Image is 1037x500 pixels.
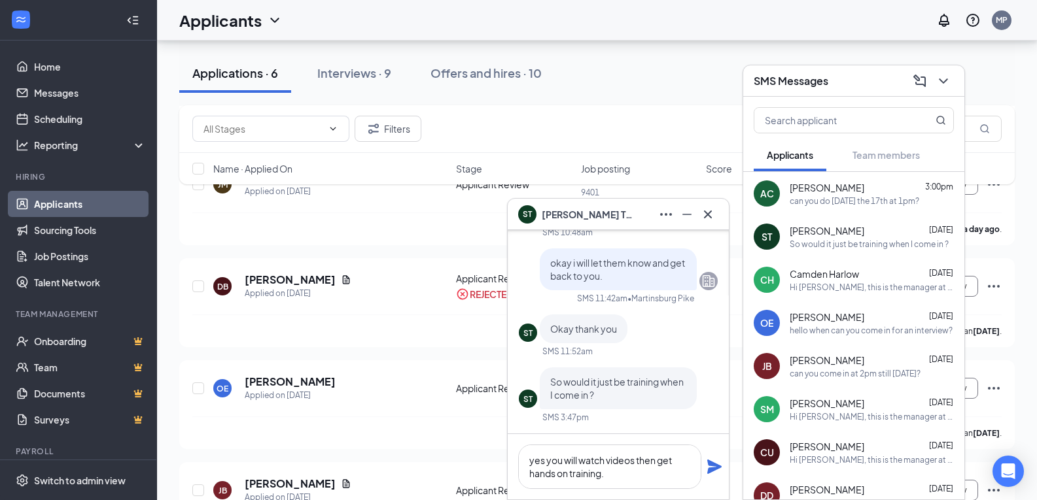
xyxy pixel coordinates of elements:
[518,444,701,489] textarea: yes you will watch videos then get hands on training.
[456,484,573,497] div: Applicant Review
[754,74,828,88] h3: SMS Messages
[34,106,146,132] a: Scheduling
[760,403,774,416] div: SM
[790,239,949,250] div: So would it just be training when I come in ?
[933,71,954,92] button: ChevronDown
[34,354,146,380] a: TeamCrown
[760,446,774,459] div: CU
[245,389,336,402] div: Applied on [DATE]
[706,162,732,175] span: Score
[523,393,533,405] div: ST
[790,411,954,422] div: Hi [PERSON_NAME], this is the manager at Burger King Your interview with us for the Crew Member i...
[790,310,864,324] span: [PERSON_NAME]
[456,272,573,285] div: Applicant Review
[790,397,864,410] span: [PERSON_NAME]
[16,446,143,457] div: Payroll
[542,207,633,222] span: [PERSON_NAME] Tumblin
[963,224,1000,234] b: a day ago
[577,293,627,304] div: SMS 11:42am
[34,380,146,407] a: DocumentsCrown
[126,14,139,27] svg: Collapse
[203,122,323,136] input: All Stages
[790,368,921,379] div: can you come in at 2pm still [DATE]?
[767,149,813,161] span: Applicants
[192,65,278,81] div: Applications · 6
[986,278,1002,294] svg: Ellipses
[762,230,772,243] div: ST
[550,323,617,335] span: Okay thank you
[470,288,513,301] div: REJECTED
[34,80,146,106] a: Messages
[986,380,1002,396] svg: Ellipses
[762,359,772,373] div: JB
[627,293,694,304] span: • Martinsburg Pike
[341,275,351,285] svg: Document
[16,308,143,320] div: Team Management
[34,474,126,487] div: Switch to admin view
[523,327,533,339] div: ST
[936,12,952,28] svg: Notifications
[909,71,930,92] button: ComposeMessage
[760,187,774,200] div: AC
[965,12,981,28] svg: QuestionInfo
[542,412,589,423] div: SMS 3:47pm
[14,13,27,26] svg: WorkstreamLogo
[852,149,920,161] span: Team members
[456,288,469,301] svg: CrossCircle
[179,9,262,31] h1: Applicants
[973,428,1000,438] b: [DATE]
[16,139,29,152] svg: Analysis
[34,407,146,433] a: SurveysCrown
[542,346,593,357] div: SMS 11:52am
[929,268,953,278] span: [DATE]
[993,456,1024,487] div: Open Intercom Messenger
[366,121,381,137] svg: Filter
[16,171,143,182] div: Hiring
[34,54,146,80] a: Home
[213,162,292,175] span: Name · Applied On
[760,273,774,286] div: CH
[550,376,684,401] span: So would it just be training when I come in ?
[245,476,336,491] h5: [PERSON_NAME]
[979,124,990,134] svg: MagnifyingGlass
[697,204,718,225] button: Cross
[790,195,919,207] div: can you do [DATE] the 17th at 1pm?
[679,207,695,222] svg: Minimize
[16,474,29,487] svg: Settings
[677,204,697,225] button: Minimize
[217,383,228,394] div: OE
[790,354,864,367] span: [PERSON_NAME]
[929,354,953,364] span: [DATE]
[245,287,351,300] div: Applied on [DATE]
[973,326,1000,336] b: [DATE]
[929,225,953,235] span: [DATE]
[341,478,351,489] svg: Document
[317,65,391,81] div: Interviews · 9
[790,181,864,194] span: [PERSON_NAME]
[790,282,954,293] div: Hi [PERSON_NAME], this is the manager at Burger King Your interview with us for the Crew Member i...
[581,162,630,175] span: Job posting
[34,217,146,243] a: Sourcing Tools
[912,73,928,89] svg: ComposeMessage
[456,382,573,395] div: Applicant Review
[790,224,864,237] span: [PERSON_NAME]
[986,482,1002,498] svg: Ellipses
[456,162,482,175] span: Stage
[701,273,716,289] svg: Company
[790,440,864,453] span: [PERSON_NAME]
[929,441,953,450] span: [DATE]
[760,316,773,329] div: OE
[219,485,227,496] div: JB
[790,325,953,336] div: hello when can you come in for an interview?
[754,108,909,133] input: Search applicant
[929,311,953,321] span: [DATE]
[34,328,146,354] a: OnboardingCrown
[550,257,685,282] span: okay i will let them know and get back to you.
[929,397,953,407] span: [DATE]
[700,207,716,222] svg: Cross
[34,243,146,269] a: Job Postings
[34,269,146,295] a: Talent Network
[245,273,336,287] h5: [PERSON_NAME]
[707,459,722,475] svg: Plane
